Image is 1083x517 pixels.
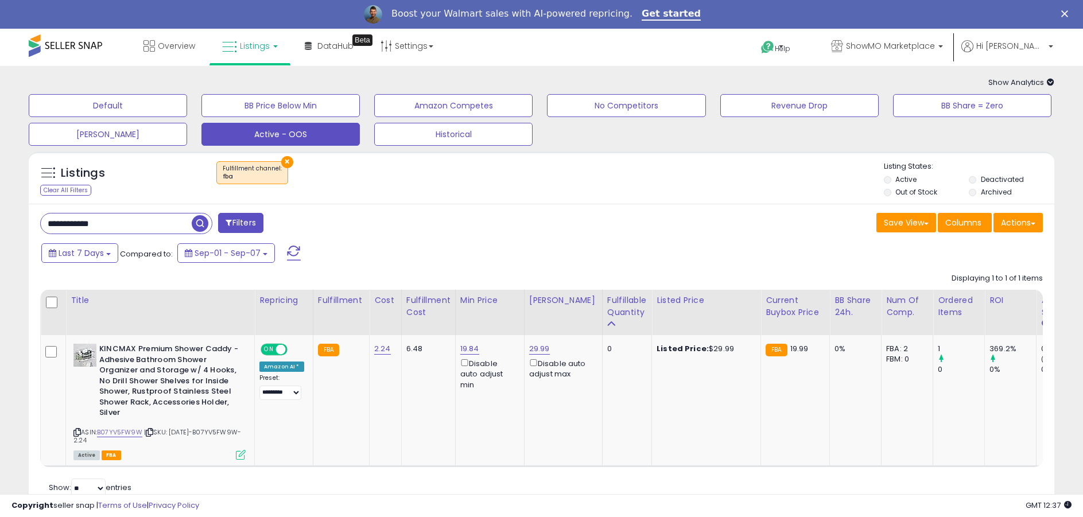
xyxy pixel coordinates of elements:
a: B07YV5FW9W [97,427,142,437]
span: ShowMO Marketplace [846,40,935,52]
div: 0 [938,364,984,375]
button: Historical [374,123,533,146]
div: 0% [834,344,872,354]
span: Sep-01 - Sep-07 [195,247,261,259]
button: Sep-01 - Sep-07 [177,243,275,263]
div: Listed Price [657,294,756,306]
small: FBA [766,344,787,356]
button: [PERSON_NAME] [29,123,187,146]
img: 51pB+qPlFkL._SL40_.jpg [73,344,96,367]
img: Profile image for Adrian [364,5,382,24]
label: Deactivated [981,174,1024,184]
div: Close [1061,10,1073,17]
div: Ordered Items [938,294,980,318]
div: Cost [374,294,397,306]
button: Save View [876,213,936,232]
a: Get started [642,8,701,21]
div: Title [71,294,250,306]
label: Active [895,174,917,184]
span: OFF [286,345,304,355]
button: Revenue Drop [720,94,879,117]
div: Num of Comp. [886,294,928,318]
a: Listings [214,29,286,63]
span: Show Analytics [988,77,1054,88]
a: Hi [PERSON_NAME] [961,40,1053,66]
a: 29.99 [529,343,550,355]
span: Help [775,44,790,53]
div: 0 [607,344,643,354]
small: (0%) [1041,355,1057,364]
b: KINCMAX Premium Shower Caddy - Adhesive Bathroom Shower Organizer and Storage w/ 4 Hooks, No Dril... [99,344,239,421]
a: Overview [135,29,204,63]
a: DataHub [296,29,362,63]
strong: Copyright [11,500,53,511]
button: BB Price Below Min [201,94,360,117]
div: Fulfillable Quantity [607,294,647,318]
div: ASIN: [73,344,246,458]
button: Last 7 Days [41,243,118,263]
span: | SKU: [DATE]-B07YV5FW9W-2.24 [73,427,241,445]
button: × [281,156,293,168]
div: Tooltip anchor [352,34,372,46]
p: Listing States: [884,161,1054,172]
span: Listings [240,40,270,52]
div: FBM: 0 [886,354,924,364]
span: All listings currently available for purchase on Amazon [73,450,100,460]
div: Boost your Walmart sales with AI-powered repricing. [391,8,632,20]
div: Amazon AI * [259,361,304,372]
span: Hi [PERSON_NAME] [976,40,1045,52]
div: $29.99 [657,344,752,354]
div: Repricing [259,294,308,306]
button: Columns [938,213,992,232]
div: Disable auto adjust min [460,357,515,390]
div: 1 [938,344,984,354]
button: Amazon Competes [374,94,533,117]
div: ROI [989,294,1031,306]
a: Settings [372,29,442,63]
h5: Listings [61,165,105,181]
span: DataHub [317,40,354,52]
button: No Competitors [547,94,705,117]
span: FBA [102,450,121,460]
a: 19.84 [460,343,479,355]
span: Overview [158,40,195,52]
small: FBA [318,344,339,356]
span: 19.99 [790,343,809,354]
div: Avg BB Share [1041,294,1083,318]
div: Displaying 1 to 1 of 1 items [952,273,1043,284]
button: BB Share = Zero [893,94,1051,117]
span: Compared to: [120,248,173,259]
div: Clear All Filters [40,185,91,196]
small: Avg BB Share. [1041,318,1048,329]
span: Show: entries [49,482,131,493]
div: 0% [989,364,1036,375]
label: Archived [981,187,1012,197]
div: [PERSON_NAME] [529,294,597,306]
div: Disable auto adjust max [529,357,593,379]
a: Terms of Use [98,500,147,511]
div: Current Buybox Price [766,294,825,318]
label: Out of Stock [895,187,937,197]
button: Active - OOS [201,123,360,146]
span: Last 7 Days [59,247,104,259]
button: Default [29,94,187,117]
div: fba [223,173,282,181]
span: Fulfillment channel : [223,164,282,181]
span: ON [262,345,276,355]
a: 2.24 [374,343,391,355]
a: Help [752,32,813,66]
div: Fulfillment Cost [406,294,451,318]
span: Columns [945,217,981,228]
b: Listed Price: [657,343,709,354]
i: Get Help [760,40,775,55]
div: BB Share 24h. [834,294,876,318]
div: seller snap | | [11,500,199,511]
div: Preset: [259,374,304,400]
span: 2025-09-15 12:37 GMT [1026,500,1072,511]
button: Filters [218,213,263,233]
div: Fulfillment [318,294,364,306]
div: 6.48 [406,344,447,354]
a: Privacy Policy [149,500,199,511]
button: Actions [993,213,1043,232]
div: FBA: 2 [886,344,924,354]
